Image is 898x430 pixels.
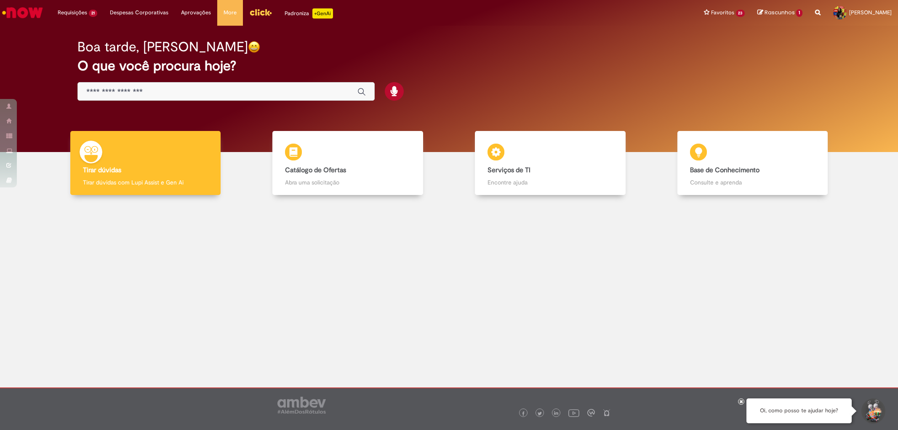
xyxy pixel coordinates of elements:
[89,10,97,17] span: 21
[796,9,802,17] span: 1
[521,411,525,416] img: logo_footer_facebook.png
[736,10,745,17] span: 23
[568,407,579,418] img: logo_footer_youtube.png
[690,178,815,187] p: Consulte e aprenda
[44,131,247,195] a: Tirar dúvidas Tirar dúvidas com Lupi Assist e Gen Ai
[285,8,333,19] div: Padroniza
[651,131,854,195] a: Base de Conhecimento Consulte e aprenda
[849,9,892,16] span: [PERSON_NAME]
[110,8,168,17] span: Despesas Corporativas
[285,166,346,174] b: Catálogo de Ofertas
[277,397,326,414] img: logo_footer_ambev_rotulo_gray.png
[554,411,558,416] img: logo_footer_linkedin.png
[224,8,237,17] span: More
[247,131,449,195] a: Catálogo de Ofertas Abra uma solicitação
[77,40,248,54] h2: Boa tarde, [PERSON_NAME]
[285,178,410,187] p: Abra uma solicitação
[690,166,759,174] b: Base de Conhecimento
[488,178,613,187] p: Encontre ajuda
[181,8,211,17] span: Aprovações
[249,6,272,19] img: click_logo_yellow_360x200.png
[711,8,734,17] span: Favoritos
[488,166,530,174] b: Serviços de TI
[449,131,652,195] a: Serviços de TI Encontre ajuda
[312,8,333,19] p: +GenAi
[83,178,208,187] p: Tirar dúvidas com Lupi Assist e Gen Ai
[83,166,121,174] b: Tirar dúvidas
[1,4,44,21] img: ServiceNow
[860,398,885,424] button: Iniciar Conversa de Suporte
[538,411,542,416] img: logo_footer_twitter.png
[77,59,820,73] h2: O que você procura hoje?
[58,8,87,17] span: Requisições
[765,8,795,16] span: Rascunhos
[603,409,610,417] img: logo_footer_naosei.png
[757,9,802,17] a: Rascunhos
[587,409,595,417] img: logo_footer_workplace.png
[248,41,260,53] img: happy-face.png
[746,398,852,423] div: Oi, como posso te ajudar hoje?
